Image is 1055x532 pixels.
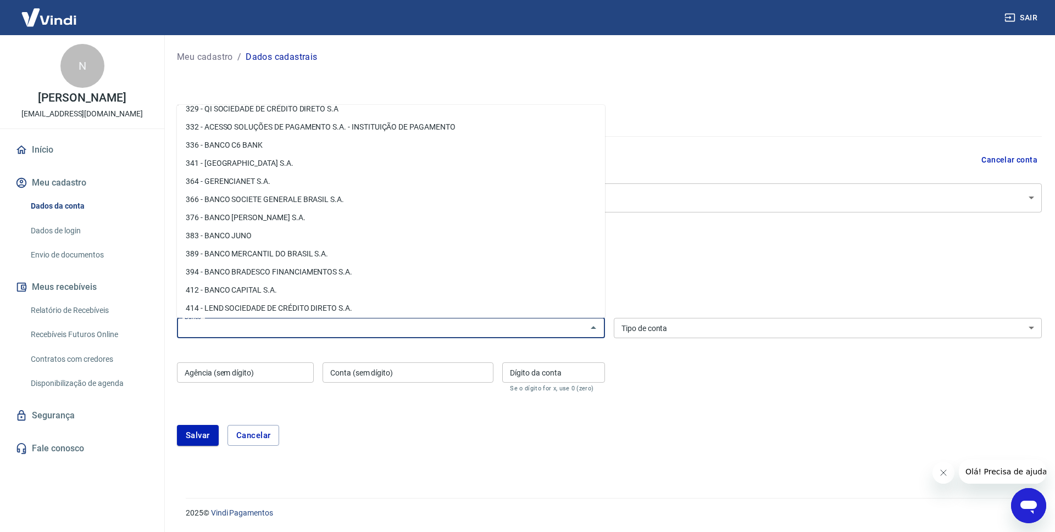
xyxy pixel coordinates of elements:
li: 394 - BANCO BRADESCO FINANCIAMENTOS S.A. [177,263,605,281]
a: Meu cadastro [177,51,233,64]
li: 412 - BANCO CAPITAL S.A. [177,281,605,299]
div: N [60,44,104,88]
button: Meu cadastro [13,171,151,195]
h5: Dados cadastrais [177,101,1042,119]
img: Vindi [13,1,85,34]
li: 341 - [GEOGRAPHIC_DATA] S.A. [177,154,605,172]
li: 376 - BANCO [PERSON_NAME] S.A. [177,209,605,227]
button: Salvar [177,425,219,446]
li: 422 - SAFRA S.A. [177,317,605,335]
div: YUE LEI DO BRASIL COMERCIO IMPORTAÇÃO E EXPORTAÇÃO DE ARTIGOS ESPORTIVOS LTDA [177,183,1042,212]
iframe: Mensagem da empresa [959,460,1046,484]
a: Vindi Pagamentos [211,508,273,517]
a: Dados da conta [26,195,151,217]
li: 332 - ACESSO SOLUÇÕES DE PAGAMENTO S.A. - INSTITUIÇÃO DE PAGAMENTO [177,118,605,136]
a: Envio de documentos [26,244,151,266]
p: 2025 © [186,507,1029,519]
button: Sair [1002,8,1042,28]
p: Dados cadastrais [246,51,317,64]
li: 366 - BANCO SOCIETE GENERALE BRASIL S.A. [177,191,605,209]
a: Fale conosco [13,436,151,461]
span: Olá! Precisa de ajuda? [7,8,92,16]
li: 414 - LEND SOCIEDADE DE CRÉDITO DIRETO S.A. [177,299,605,317]
button: Meus recebíveis [13,275,151,299]
p: Se o dígito for x, use 0 (zero) [510,385,597,392]
li: 389 - BANCO MERCANTIL DO BRASIL S.A. [177,245,605,263]
iframe: Botão para abrir a janela de mensagens [1011,488,1046,523]
a: Dados de login [26,220,151,242]
a: Início [13,138,151,162]
a: Contratos com credores [26,348,151,371]
li: 336 - BANCO C6 BANK [177,136,605,154]
li: 383 - BANCO JUNO [177,227,605,245]
p: / [237,51,241,64]
iframe: Fechar mensagem [932,462,954,484]
button: Fechar [586,320,601,335]
button: Cancelar [227,425,280,446]
li: 364 - GERENCIANET S.A. [177,172,605,191]
button: Cancelar conta [977,150,1042,170]
a: Disponibilização de agenda [26,372,151,395]
label: Banco [185,313,201,321]
a: Relatório de Recebíveis [26,299,151,322]
a: Segurança [13,404,151,428]
p: [PERSON_NAME] [38,92,126,104]
p: [EMAIL_ADDRESS][DOMAIN_NAME] [21,108,143,120]
li: 329 - QI SOCIEDADE DE CRÉDITO DIRETO S.A [177,100,605,118]
a: Recebíveis Futuros Online [26,323,151,346]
